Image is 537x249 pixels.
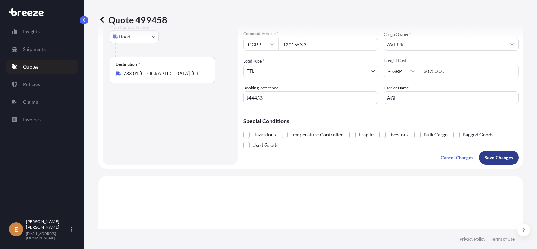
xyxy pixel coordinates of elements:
[384,84,409,91] label: Carrier Name
[243,84,278,91] label: Booking Reference
[384,91,519,104] input: Enter name
[6,60,78,74] a: Quotes
[6,42,78,56] a: Shipments
[479,151,519,165] button: Save Changes
[23,98,38,106] p: Claims
[23,63,39,70] p: Quotes
[23,116,41,123] p: Invoices
[460,236,485,242] a: Privacy Policy
[423,129,448,140] span: Bulk Cargo
[123,70,206,77] input: Destination
[6,77,78,91] a: Policies
[384,38,506,51] input: Full name
[246,68,254,75] span: FTL
[419,65,519,77] input: Enter amount
[358,129,374,140] span: Fragile
[243,118,519,124] p: Special Conditions
[243,58,264,65] span: Load Type
[6,25,78,39] a: Insights
[388,129,409,140] span: Livestock
[6,95,78,109] a: Claims
[23,81,40,88] p: Policies
[252,129,276,140] span: Hazardous
[116,62,140,67] div: Destination
[485,154,513,161] p: Save Changes
[26,219,70,230] p: [PERSON_NAME] [PERSON_NAME]
[14,226,18,233] span: E
[252,140,278,151] span: Used Goods
[243,65,378,77] button: FTL
[435,151,479,165] button: Cancel Changes
[462,129,493,140] span: Bagged Goods
[506,38,518,51] button: Show suggestions
[278,38,378,51] input: Type amount
[441,154,473,161] p: Cancel Changes
[26,231,70,240] p: [EMAIL_ADDRESS][DOMAIN_NAME]
[6,113,78,127] a: Invoices
[98,14,167,25] p: Quote 499458
[291,129,344,140] span: Temperature Controlled
[23,46,46,53] p: Shipments
[243,91,378,104] input: Your internal reference
[491,236,515,242] a: Terms of Use
[23,28,40,35] p: Insights
[384,58,519,63] span: Freight Cost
